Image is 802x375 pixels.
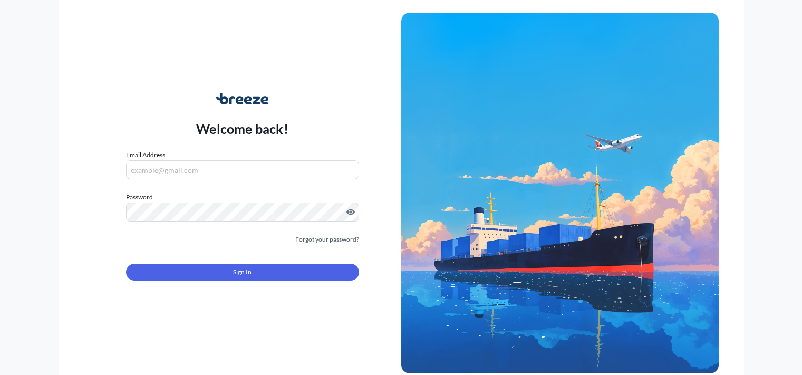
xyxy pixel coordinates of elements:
span: Sign In [233,267,252,277]
img: Ship illustration [401,13,719,373]
label: Email Address [126,150,165,160]
a: Forgot your password? [295,234,359,245]
button: Sign In [126,264,359,281]
label: Password [126,192,359,203]
button: Show password [346,208,355,216]
input: example@gmail.com [126,160,359,179]
p: Welcome back! [196,120,288,137]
